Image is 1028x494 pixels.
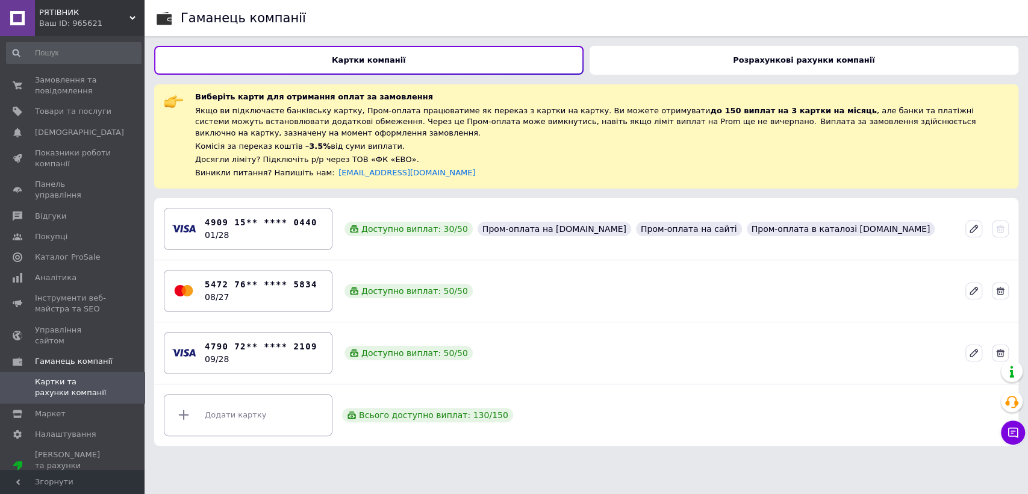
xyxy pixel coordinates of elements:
div: Якщо ви підключаєте банківську картку, Пром-оплата працюватиме як переказ з картки на картку. Ви ... [195,105,1009,139]
div: Ваш ID: 965621 [39,18,145,29]
button: Чат з покупцем [1001,421,1025,445]
span: Аналітика [35,272,76,283]
span: РЯТІВНИК [39,7,129,18]
span: Показники роботи компанії [35,148,111,169]
span: Гаманець компанії [35,356,113,367]
div: Пром-оплата на сайті [636,222,742,236]
div: Доступно виплат: 50 / 50 [344,346,473,360]
span: Відгуки [35,211,66,222]
time: 09/28 [205,354,229,364]
span: [PERSON_NAME] та рахунки [35,449,111,483]
span: Картки та рахунки компанії [35,377,111,398]
div: Пром-оплата на [DOMAIN_NAME] [478,222,631,236]
span: Замовлення та повідомлення [35,75,111,96]
span: Інструменти веб-майстра та SEO [35,293,111,314]
span: Панель управління [35,179,111,201]
div: Додати картку [172,397,325,433]
div: Доступно виплат: 30 / 50 [344,222,473,236]
span: Каталог ProSale [35,252,100,263]
span: Маркет [35,408,66,419]
img: :point_right: [164,92,183,111]
time: 08/27 [205,292,229,302]
div: Комісія за переказ коштів – від суми виплати. [195,141,1009,152]
div: Всього доступно виплат: 130 / 150 [342,408,513,422]
span: Покупці [35,231,67,242]
span: 3.5% [309,142,331,151]
div: Досягли ліміту? Підключіть р/р через ТОВ «ФК «ЕВО». [195,154,1009,165]
div: Виникли питання? Напишіть нам: [195,167,1009,178]
span: Виберіть карти для отримання оплат за замовлення [195,92,433,101]
span: до 150 виплат на 3 картки на місяць [710,106,876,115]
div: Пром-оплата в каталозі [DOMAIN_NAME] [747,222,935,236]
input: Пошук [6,42,142,64]
div: Доступно виплат: 50 / 50 [344,284,473,298]
span: Управління сайтом [35,325,111,346]
time: 01/28 [205,230,229,240]
div: Гаманець компанії [181,12,306,25]
b: Розрахункові рахунки компанії [733,55,874,64]
span: Налаштування [35,429,96,440]
span: Товари та послуги [35,106,111,117]
b: Картки компанії [332,55,406,64]
span: [DEMOGRAPHIC_DATA] [35,127,124,138]
a: [EMAIL_ADDRESS][DOMAIN_NAME] [338,168,475,177]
